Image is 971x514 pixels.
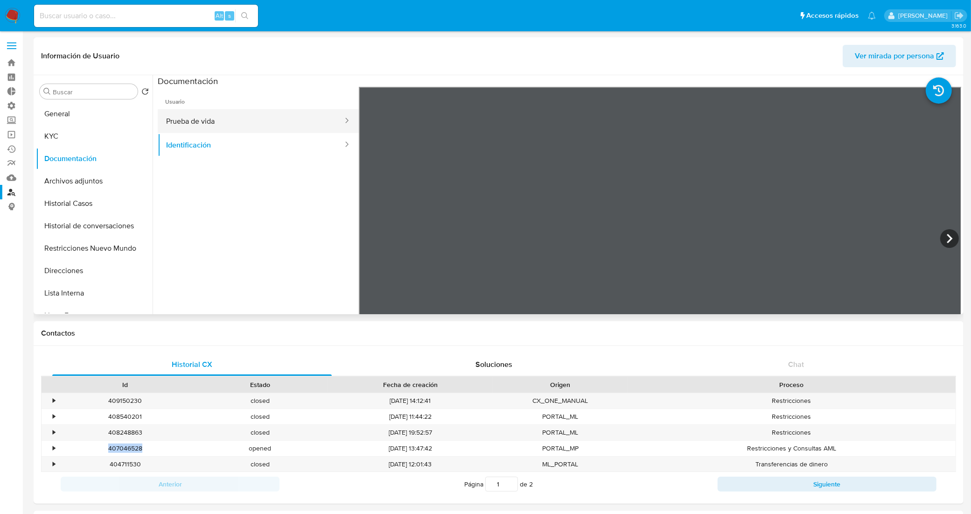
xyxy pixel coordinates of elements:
div: 407046528 [58,441,193,456]
button: Ver mirada por persona [843,45,956,67]
button: Restricciones Nuevo Mundo [36,237,153,260]
div: closed [193,393,328,408]
button: Anterior [61,477,279,492]
div: Proceso [634,380,949,389]
div: Estado [199,380,321,389]
button: Documentación [36,148,153,170]
span: Soluciones [475,359,512,370]
div: Origen [499,380,621,389]
div: [DATE] 12:01:43 [328,457,493,472]
div: Fecha de creación [334,380,486,389]
span: s [228,11,231,20]
div: closed [193,457,328,472]
button: Listas Externas [36,304,153,327]
span: Historial CX [172,359,212,370]
h1: Información de Usuario [41,51,119,61]
div: 408248863 [58,425,193,440]
span: Alt [216,11,223,20]
a: Notificaciones [868,12,876,20]
div: closed [193,409,328,424]
div: [DATE] 11:44:22 [328,409,493,424]
div: PORTAL_ML [493,409,628,424]
div: closed [193,425,328,440]
button: Buscar [43,88,51,95]
span: Chat [788,359,804,370]
div: ML_PORTAL [493,457,628,472]
button: Direcciones [36,260,153,282]
button: Historial de conversaciones [36,215,153,237]
button: Archivos adjuntos [36,170,153,192]
p: leandro.caroprese@mercadolibre.com [898,11,951,20]
div: PORTAL_MP [493,441,628,456]
div: Restricciones y Consultas AML [628,441,956,456]
button: Historial Casos [36,192,153,215]
a: Salir [954,11,964,21]
div: • [53,396,55,405]
div: [DATE] 13:47:42 [328,441,493,456]
button: KYC [36,125,153,148]
div: opened [193,441,328,456]
span: Ver mirada por persona [855,45,934,67]
button: General [36,103,153,125]
button: Lista Interna [36,282,153,304]
div: 408540201 [58,409,193,424]
input: Buscar usuario o caso... [34,10,258,22]
div: [DATE] 14:12:41 [328,393,493,408]
div: [DATE] 19:52:57 [328,425,493,440]
div: • [53,460,55,469]
div: 409150230 [58,393,193,408]
div: • [53,428,55,437]
div: 404711530 [58,457,193,472]
h1: Contactos [41,329,956,338]
span: Página de [464,477,533,492]
div: Restricciones [628,425,956,440]
span: 2 [529,479,533,489]
div: Id [64,380,186,389]
div: Restricciones [628,393,956,408]
button: Siguiente [718,477,936,492]
div: Restricciones [628,409,956,424]
input: Buscar [53,88,134,96]
div: • [53,444,55,453]
button: Volver al orden por defecto [141,88,149,98]
span: Accesos rápidos [806,11,859,21]
div: • [53,412,55,421]
div: PORTAL_ML [493,425,628,440]
div: Transferencias de dinero [628,457,956,472]
div: CX_ONE_MANUAL [493,393,628,408]
button: search-icon [235,9,254,22]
